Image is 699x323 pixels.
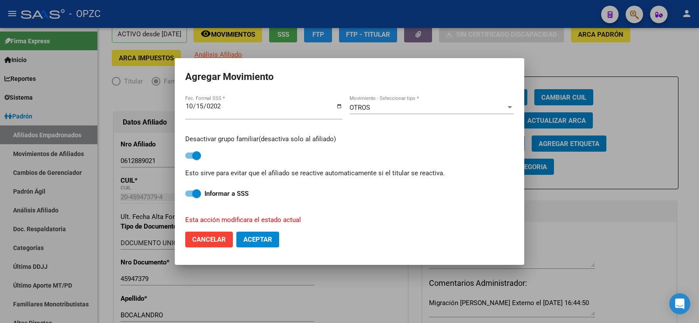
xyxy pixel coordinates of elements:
[185,134,514,144] p: Desactivar grupo familiar(desactiva solo al afiliado)
[185,69,514,85] h2: Agregar Movimiento
[204,190,249,198] strong: Informar a SSS
[185,215,503,225] p: Esta acción modificara el estado actual
[243,236,272,243] span: Aceptar
[669,293,690,314] div: Open Intercom Messenger
[185,168,514,178] p: Esto sirve para evitar que el afiliado se reactive automaticamente si el titular se reactiva.
[192,236,226,243] span: Cancelar
[349,104,370,111] span: OTROS
[185,232,233,247] button: Cancelar
[236,232,279,247] button: Aceptar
